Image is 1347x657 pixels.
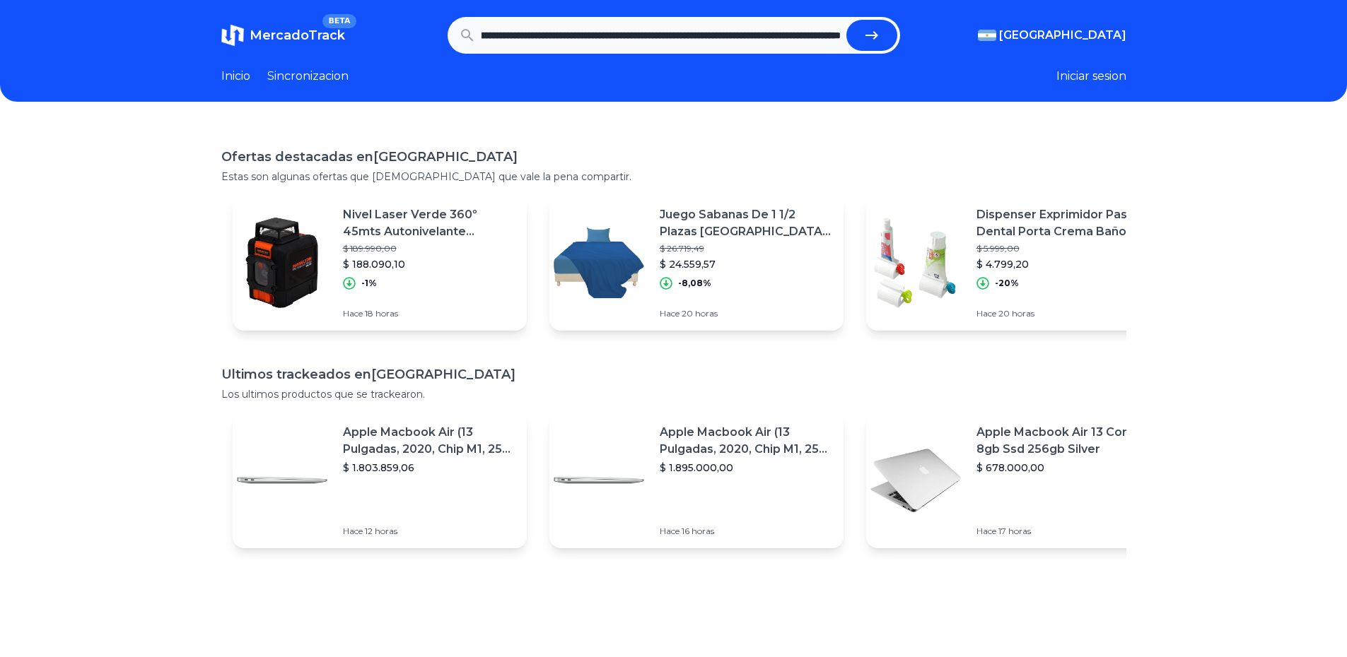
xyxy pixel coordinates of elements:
[343,257,515,271] p: $ 188.090,10
[233,213,332,312] img: Featured image
[660,206,832,240] p: Juego Sabanas De 1 1/2 Plazas [GEOGRAPHIC_DATA] Al Tacto Algodon´´´´´
[233,431,332,530] img: Featured image
[660,257,832,271] p: $ 24.559,57
[233,413,527,548] a: Featured imageApple Macbook Air (13 Pulgadas, 2020, Chip M1, 256 Gb De Ssd, 8 Gb De Ram) - Plata$...
[976,526,1149,537] p: Hace 17 horas
[361,278,377,289] p: -1%
[233,195,527,331] a: Featured imageNivel Laser Verde 360º 45mts Autonivelante [PERSON_NAME] Hnl200$ 189.990,00$ 188.09...
[343,526,515,537] p: Hace 12 horas
[549,431,648,530] img: Featured image
[343,308,515,319] p: Hace 18 horas
[660,461,832,475] p: $ 1.895.000,00
[343,243,515,254] p: $ 189.990,00
[343,461,515,475] p: $ 1.803.859,06
[660,526,832,537] p: Hace 16 horas
[549,413,844,548] a: Featured imageApple Macbook Air (13 Pulgadas, 2020, Chip M1, 256 Gb De Ssd, 8 Gb De Ram) - Plata$...
[995,278,1019,289] p: -20%
[660,424,832,458] p: Apple Macbook Air (13 Pulgadas, 2020, Chip M1, 256 Gb De Ssd, 8 Gb De Ram) - Plata
[267,68,349,85] a: Sincronizacion
[250,28,345,43] span: MercadoTrack
[221,24,244,47] img: MercadoTrack
[866,213,965,312] img: Featured image
[976,424,1149,458] p: Apple Macbook Air 13 Core I5 8gb Ssd 256gb Silver
[976,308,1149,319] p: Hace 20 horas
[866,431,965,530] img: Featured image
[866,413,1160,548] a: Featured imageApple Macbook Air 13 Core I5 8gb Ssd 256gb Silver$ 678.000,00Hace 17 horas
[978,30,996,41] img: Argentina
[221,387,1126,401] p: Los ultimos productos que se trackearon.
[976,257,1149,271] p: $ 4.799,20
[221,24,345,47] a: MercadoTrackBETA
[221,68,250,85] a: Inicio
[221,147,1126,167] h1: Ofertas destacadas en [GEOGRAPHIC_DATA]
[678,278,711,289] p: -8,08%
[866,195,1160,331] a: Featured imageDispenser Exprimidor Pasta Dental Porta Crema Baño Oferta$ 5.999,00$ 4.799,20-20%Ha...
[343,206,515,240] p: Nivel Laser Verde 360º 45mts Autonivelante [PERSON_NAME] Hnl200
[976,243,1149,254] p: $ 5.999,00
[976,206,1149,240] p: Dispenser Exprimidor Pasta Dental Porta Crema Baño Oferta
[1056,68,1126,85] button: Iniciar sesion
[999,27,1126,44] span: [GEOGRAPHIC_DATA]
[978,27,1126,44] button: [GEOGRAPHIC_DATA]
[660,243,832,254] p: $ 26.719,49
[660,308,832,319] p: Hace 20 horas
[976,461,1149,475] p: $ 678.000,00
[549,195,844,331] a: Featured imageJuego Sabanas De 1 1/2 Plazas [GEOGRAPHIC_DATA] Al Tacto Algodon´´´´´$ 26.719,49$ 2...
[221,365,1126,384] h1: Ultimos trackeados en [GEOGRAPHIC_DATA]
[343,424,515,458] p: Apple Macbook Air (13 Pulgadas, 2020, Chip M1, 256 Gb De Ssd, 8 Gb De Ram) - Plata
[322,14,356,28] span: BETA
[221,170,1126,184] p: Estas son algunas ofertas que [DEMOGRAPHIC_DATA] que vale la pena compartir.
[549,213,648,312] img: Featured image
